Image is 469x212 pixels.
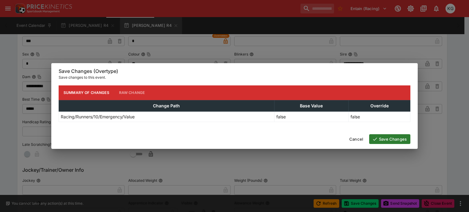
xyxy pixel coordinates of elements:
button: Summary of Changes [59,85,114,100]
p: Save changes to this event. [59,74,410,81]
h6: Save Changes (Overtype) [59,68,410,74]
button: Cancel [346,134,367,144]
th: Override [349,100,410,111]
td: false [274,111,348,122]
th: Base Value [274,100,348,111]
th: Change Path [59,100,274,111]
p: Racing/Runners/10/Emergency/Value [61,113,135,120]
button: Raw Change [114,85,150,100]
td: false [349,111,410,122]
button: Save Changes [369,134,410,144]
